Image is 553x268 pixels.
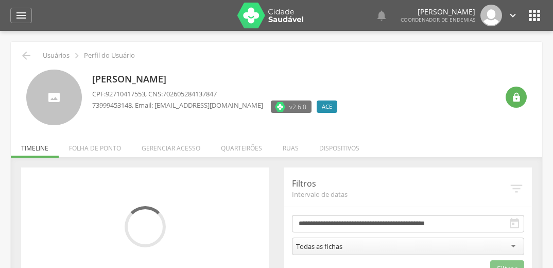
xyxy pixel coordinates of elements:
a:  [10,8,32,23]
p: Perfil do Usuário [84,52,135,60]
i:  [507,10,519,21]
span: v2.6.0 [289,102,306,112]
li: Gerenciar acesso [131,133,211,158]
i:  [15,9,27,22]
i:  [511,92,522,103]
p: CPF: , CNS: [92,89,342,99]
p: [PERSON_NAME] [92,73,342,86]
i:  [526,7,543,24]
i:  [71,50,82,61]
span: 92710417553 [106,89,145,98]
p: Usuários [43,52,70,60]
p: , Email: [EMAIL_ADDRESS][DOMAIN_NAME] [92,100,263,110]
a:  [507,5,519,26]
span: ACE [322,103,332,111]
span: 702605284137847 [163,89,217,98]
li: Folha de ponto [59,133,131,158]
i:  [375,9,388,22]
a:  [375,5,388,26]
i:  [509,181,524,196]
label: Versão do aplicativo [271,100,312,113]
li: Quarteirões [211,133,272,158]
p: Filtros [292,178,509,190]
span: Intervalo de datas [292,190,509,199]
span: 73999453148 [92,100,132,110]
li: Ruas [272,133,309,158]
div: Todas as fichas [296,242,342,251]
span: Coordenador de Endemias [401,16,475,23]
li: Dispositivos [309,133,370,158]
i: Voltar [20,49,32,62]
i:  [508,217,521,230]
div: Resetar senha [506,87,527,108]
p: [PERSON_NAME] [401,8,475,15]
